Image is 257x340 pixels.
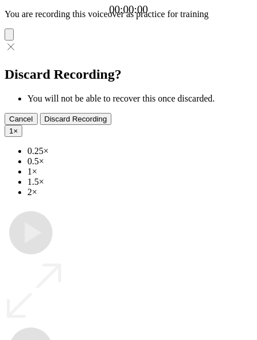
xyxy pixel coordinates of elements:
li: You will not be able to recover this once discarded. [27,94,252,104]
span: 1 [9,127,13,135]
button: Cancel [5,113,38,125]
li: 0.5× [27,156,252,167]
li: 1.5× [27,177,252,187]
li: 2× [27,187,252,197]
button: Discard Recording [40,113,112,125]
a: 00:00:00 [109,3,148,16]
button: 1× [5,125,22,137]
li: 0.25× [27,146,252,156]
li: 1× [27,167,252,177]
h2: Discard Recording? [5,67,252,82]
p: You are recording this voiceover as practice for training [5,9,252,19]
